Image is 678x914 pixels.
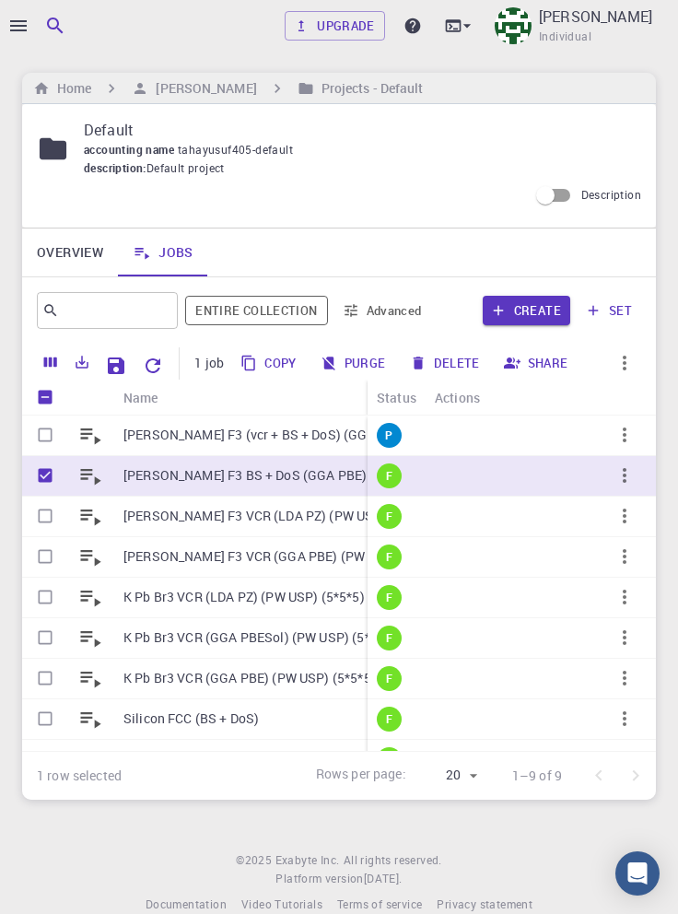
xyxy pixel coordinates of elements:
[235,348,304,378] button: Copy
[344,851,442,870] span: All rights reserved.
[512,767,562,785] p: 1–9 of 9
[377,463,402,488] div: finished
[314,78,424,99] h6: Projects - Default
[285,11,385,41] a: Upgrade
[146,896,227,914] a: Documentation
[337,896,422,911] span: Terms of service
[377,545,402,569] div: finished
[275,870,363,888] span: Platform version
[437,896,532,914] a: Privacy statement
[123,547,444,566] p: [PERSON_NAME] F3 VCR (GGA PBE) (PW USP) (5*5*5)
[29,78,427,99] nav: breadcrumb
[66,347,98,377] button: Export
[377,504,402,529] div: finished
[134,347,171,384] button: Reset Explorer Settings
[377,707,402,732] div: finished
[495,7,532,44] img: Taha Yusuf
[615,851,660,896] div: Open Intercom Messenger
[426,380,656,416] div: Actions
[377,380,416,416] div: Status
[123,588,365,606] p: K Pb Br3 VCR (LDA PZ) (PW USP) (5*5*5)
[185,296,327,325] button: Entire collection
[22,228,118,276] a: Overview
[84,119,626,141] p: Default
[483,296,570,325] button: Create
[414,762,483,789] div: 20
[123,426,446,444] p: [PERSON_NAME] F3 (vcr + BS + DoS) (GGA PBE) (PW USP) (5*5*5)
[404,348,487,378] button: Delete
[84,142,178,157] span: accounting name
[368,380,426,416] div: Status
[377,423,402,448] div: pre-submission
[539,28,591,46] span: Individual
[236,851,275,870] span: © 2025
[118,228,208,276] a: Jobs
[379,671,400,686] span: F
[123,750,219,768] p: Silicon FCC (TE)
[379,590,400,605] span: F
[185,296,327,325] span: Filter throughout whole library including sets (folders)
[379,468,400,484] span: F
[379,509,400,524] span: F
[316,765,406,786] p: Rows per page:
[435,380,480,416] div: Actions
[364,870,403,888] a: [DATE].
[377,747,402,772] div: finished
[275,851,340,870] a: Exabyte Inc.
[123,507,433,525] p: [PERSON_NAME] F3 VCR (LDA PZ) (PW USP) (5*5*5)
[148,78,256,99] h6: [PERSON_NAME]
[146,159,225,178] span: Default project
[275,852,340,867] span: Exabyte Inc.
[50,78,91,99] h6: Home
[578,296,641,325] button: set
[539,6,652,28] p: [PERSON_NAME]
[377,666,402,691] div: finished
[379,549,400,565] span: F
[379,711,400,727] span: F
[335,296,431,325] button: Advanced
[315,348,393,378] button: Purge
[194,354,224,372] p: 1 job
[37,767,122,785] div: 1 row selected
[581,187,641,202] span: Description
[123,709,259,728] p: Silicon FCC (BS + DoS)
[241,896,322,911] span: Video Tutorials
[377,626,402,650] div: finished
[498,348,576,378] button: Share
[178,142,300,157] span: tahayusuf405-default
[123,380,158,416] div: Name
[84,159,146,178] span: description :
[68,380,114,416] div: Icon
[378,428,400,443] span: P
[35,347,66,377] button: Columns
[379,630,400,646] span: F
[114,380,455,416] div: Name
[123,669,376,687] p: K Pb Br3 VCR (GGA PBE) (PW USP) (5*5*5)
[377,585,402,610] div: finished
[437,896,532,911] span: Privacy statement
[98,347,134,384] button: Save Explorer Settings
[241,896,322,914] a: Video Tutorials
[146,896,227,911] span: Documentation
[123,628,395,647] p: K Pb Br3 VCR (GGA PBESol) (PW USP) (5*5*5)
[337,896,422,914] a: Terms of service
[123,466,446,485] p: [PERSON_NAME] F3 BS + DoS (GGA PBE) (PW USP) (5*5*5)
[364,871,403,885] span: [DATE] .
